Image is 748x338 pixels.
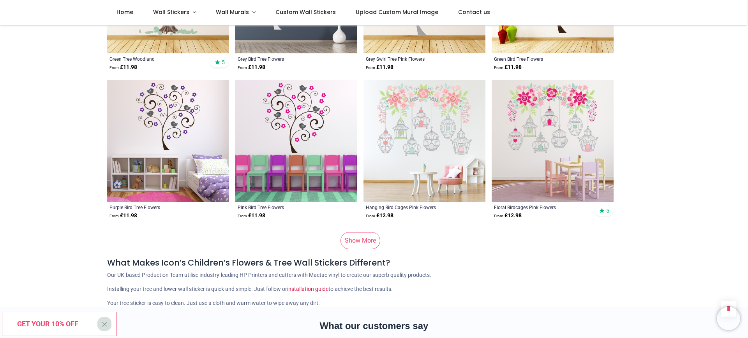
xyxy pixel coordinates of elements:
[238,56,332,62] a: Grey Bird Tree Flowers
[107,319,641,333] h2: What our customers say
[458,8,490,16] span: Contact us
[107,299,641,307] p: Your tree sticker is easy to clean. Just use a cloth and warm water to wipe away any dirt.
[107,285,641,293] p: Installing your tree and lower wall sticker is quick and simple. Just follow or to achieve the be...
[109,56,203,62] a: Green Tree Woodland
[363,80,485,202] img: Hanging Bird Cages Pink Flowers Wall Sticker
[153,8,189,16] span: Wall Stickers
[492,80,614,202] img: Floral Birdcages Pink Flowers Wall Sticker
[340,232,380,249] a: Show More
[494,214,503,218] span: From
[107,271,641,279] p: Our UK-based Production Team utilise industry-leading HP Printers and cutters with Mactac vinyl t...
[107,257,641,268] h4: What Makes Icon’s Children’s Flowers & Tree Wall Stickers Different?
[494,63,522,71] strong: £ 11.98
[238,214,247,218] span: From
[222,59,225,66] span: 5
[494,56,588,62] a: Green Bird Tree Flowers
[366,63,393,71] strong: £ 11.98
[216,8,249,16] span: Wall Murals
[494,212,522,220] strong: £ 12.98
[238,65,247,70] span: From
[366,65,375,70] span: From
[107,80,229,202] img: Purple Bird Tree Flowers Wall Sticker
[238,212,265,220] strong: £ 11.98
[366,214,375,218] span: From
[717,307,740,330] iframe: Brevo live chat
[109,204,203,210] a: Purple Bird Tree Flowers
[606,207,609,214] span: 5
[109,212,137,220] strong: £ 11.98
[238,63,265,71] strong: £ 11.98
[366,56,460,62] a: Grey Swirl Tree Pink Flowers
[366,212,393,220] strong: £ 12.98
[494,65,503,70] span: From
[275,8,336,16] span: Custom Wall Stickers
[356,8,438,16] span: Upload Custom Mural Image
[109,63,137,71] strong: £ 11.98
[235,80,357,202] img: Pink Bird Tree Flowers Wall Sticker
[494,204,588,210] a: Floral Birdcages Pink Flowers
[287,286,328,292] a: installation guide
[238,204,332,210] a: Pink Bird Tree Flowers
[116,8,133,16] span: Home
[109,65,119,70] span: From
[366,204,460,210] a: Hanging Bird Cages Pink Flowers
[109,214,119,218] span: From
